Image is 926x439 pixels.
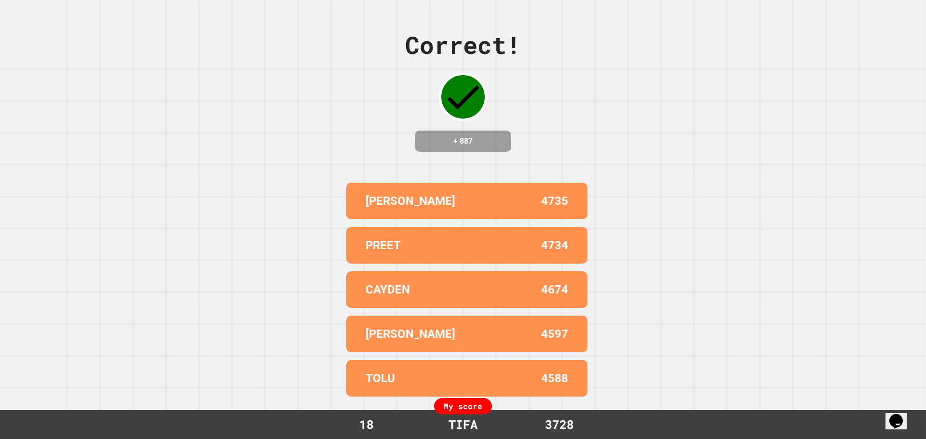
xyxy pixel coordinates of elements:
p: TOLU [366,370,395,387]
div: My score [434,398,492,414]
p: 4734 [541,237,568,254]
div: 3728 [523,415,596,434]
div: 18 [330,415,403,434]
iframe: chat widget [885,400,916,429]
p: 4735 [541,192,568,210]
p: [PERSON_NAME] [366,325,455,343]
p: 4674 [541,281,568,298]
div: Correct! [405,27,521,63]
p: CAYDEN [366,281,410,298]
h4: + 887 [424,135,502,147]
div: TIFA [439,415,487,434]
p: 4597 [541,325,568,343]
p: [PERSON_NAME] [366,192,455,210]
p: PREET [366,237,401,254]
p: 4588 [541,370,568,387]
